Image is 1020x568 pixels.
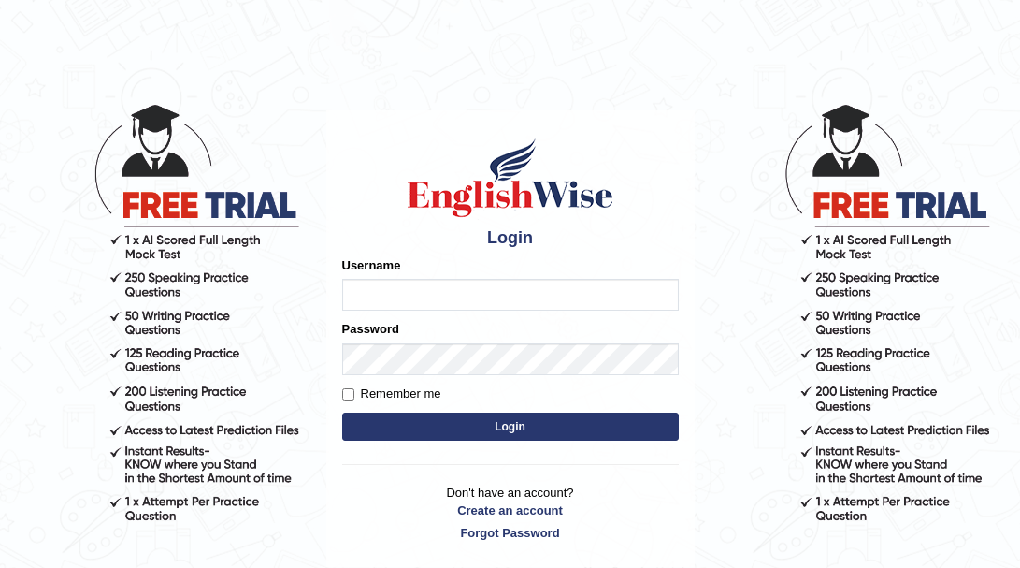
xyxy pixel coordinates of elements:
a: Create an account [342,502,679,519]
img: Logo of English Wise sign in for intelligent practice with AI [404,136,617,220]
label: Password [342,320,399,338]
h4: Login [342,229,679,248]
input: Remember me [342,388,354,401]
p: Don't have an account? [342,484,679,542]
button: Login [342,413,679,441]
a: Forgot Password [342,524,679,542]
label: Remember me [342,385,441,403]
label: Username [342,256,401,274]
